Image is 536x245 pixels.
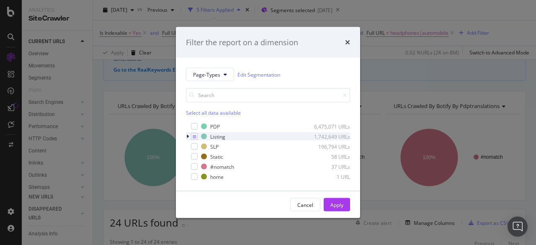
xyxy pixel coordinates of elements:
div: home [210,173,224,180]
div: times [345,37,350,48]
div: 58 URLs [309,153,350,160]
button: Page-Types [186,68,234,81]
div: 6,475,071 URLs [309,123,350,130]
div: Cancel [297,201,313,208]
div: Listing [210,133,225,140]
button: Cancel [290,198,320,211]
div: Filter the report on a dimension [186,37,298,48]
button: Apply [324,198,350,211]
div: Apply [330,201,343,208]
div: 1,742,649 URLs [309,133,350,140]
div: Static [210,153,223,160]
span: Page-Types [193,71,220,78]
div: modal [176,27,360,218]
div: 1 URL [309,173,350,180]
div: SLP [210,143,219,150]
div: #nomatch [210,163,234,170]
div: PDP [210,123,220,130]
div: Select all data available [186,109,350,116]
input: Search [186,88,350,103]
div: Open Intercom Messenger [508,217,528,237]
div: 37 URLs [309,163,350,170]
a: Edit Segmentation [237,70,280,79]
div: 196,794 URLs [309,143,350,150]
